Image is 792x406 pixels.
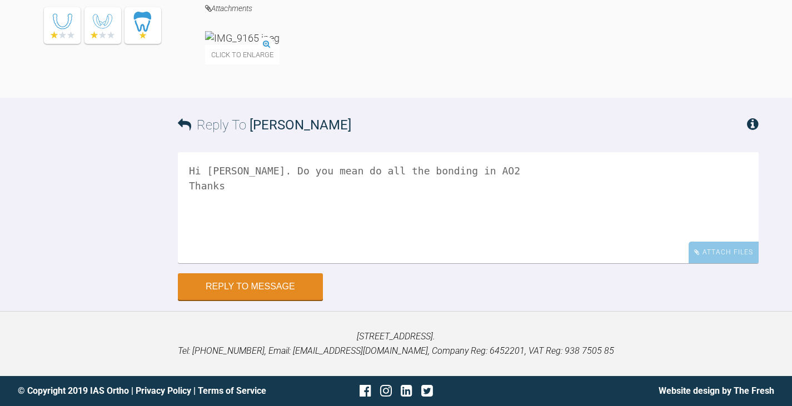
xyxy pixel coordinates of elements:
a: Privacy Policy [136,385,191,396]
img: IMG_9165.jpeg [205,31,280,45]
textarea: Hi [PERSON_NAME]. Do you mean do all the bonding in AO2 Thanks [178,152,759,263]
span: Click to enlarge [205,45,280,64]
h4: Attachments [205,2,759,16]
div: © Copyright 2019 IAS Ortho | | [18,384,270,398]
button: Reply to Message [178,273,323,300]
div: Attach Files [689,242,759,263]
span: [PERSON_NAME] [250,117,351,133]
a: Website design by The Fresh [659,385,774,396]
p: [STREET_ADDRESS]. Tel: [PHONE_NUMBER], Email: [EMAIL_ADDRESS][DOMAIN_NAME], Company Reg: 6452201,... [18,329,774,358]
a: Terms of Service [198,385,266,396]
h3: Reply To [178,114,351,136]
